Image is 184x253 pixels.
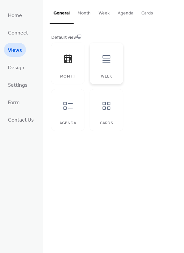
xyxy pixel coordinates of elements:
a: Settings [4,78,32,92]
span: Connect [8,28,28,38]
div: Default view [51,34,174,41]
span: Views [8,45,22,56]
a: Home [4,8,26,22]
a: Connect [4,25,32,39]
div: Agenda [58,121,78,126]
div: Cards [96,121,116,126]
span: Home [8,11,22,21]
span: Settings [8,80,28,90]
div: Week [96,74,116,79]
a: Form [4,95,24,109]
a: Views [4,43,26,57]
a: Contact Us [4,112,38,126]
span: Design [8,63,24,73]
div: Month [58,74,78,79]
span: Form [8,98,20,108]
a: Design [4,60,28,74]
span: Contact Us [8,115,34,125]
